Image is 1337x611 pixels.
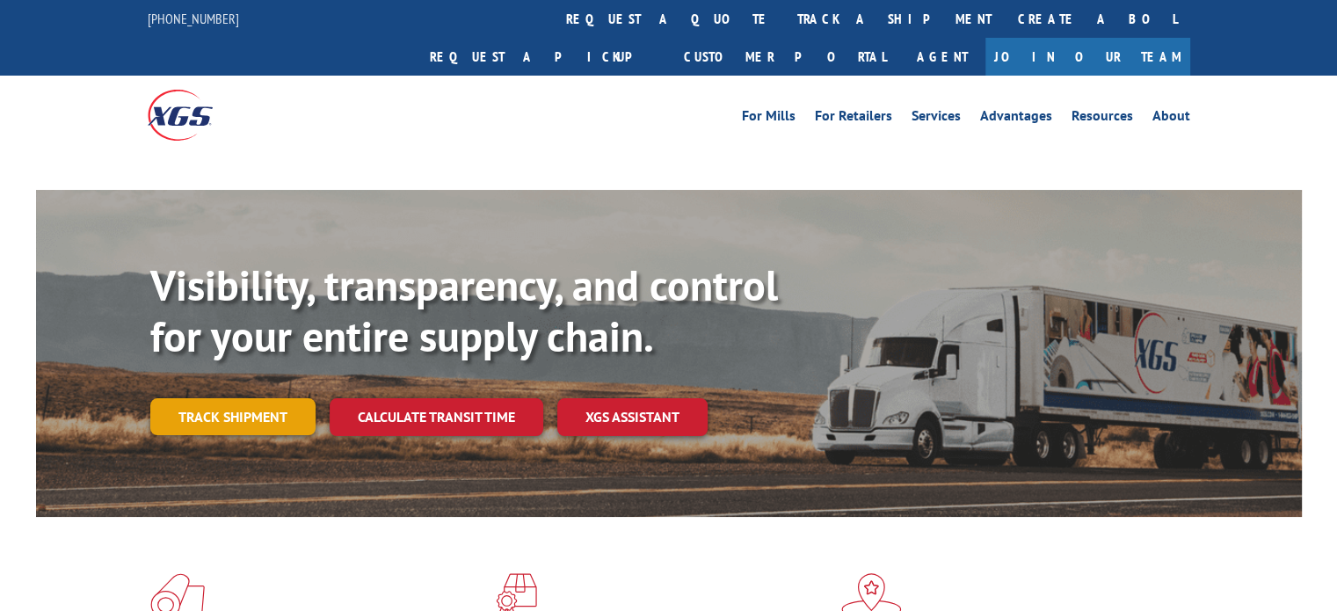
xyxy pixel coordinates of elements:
[1072,109,1133,128] a: Resources
[899,38,985,76] a: Agent
[912,109,961,128] a: Services
[985,38,1190,76] a: Join Our Team
[980,109,1052,128] a: Advantages
[330,398,543,436] a: Calculate transit time
[557,398,708,436] a: XGS ASSISTANT
[815,109,892,128] a: For Retailers
[671,38,899,76] a: Customer Portal
[742,109,796,128] a: For Mills
[1152,109,1190,128] a: About
[417,38,671,76] a: Request a pickup
[150,258,778,363] b: Visibility, transparency, and control for your entire supply chain.
[148,10,239,27] a: [PHONE_NUMBER]
[150,398,316,435] a: Track shipment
